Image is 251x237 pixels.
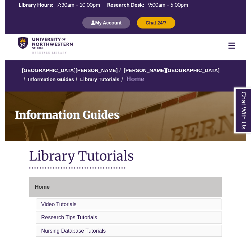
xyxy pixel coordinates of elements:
[22,67,117,73] a: [GEOGRAPHIC_DATA][PERSON_NAME]
[16,1,54,8] th: Library Hours:
[41,228,106,234] a: Nursing Database Tutorials
[41,201,77,207] a: Video Tutorials
[82,20,130,25] a: My Account
[124,67,220,73] a: [PERSON_NAME][GEOGRAPHIC_DATA]
[41,215,97,220] a: Research Tips Tutorials
[29,148,222,166] h1: Library Tutorials
[29,177,222,197] a: Home
[119,74,144,84] li: Home
[57,1,100,8] span: 7:30am – 10:00pm
[82,17,130,28] button: My Account
[16,1,191,9] table: Hours Today
[5,92,246,141] a: Information Guides
[18,37,73,54] img: UNWSP Library Logo
[28,76,74,82] a: Information Guides
[104,1,145,8] th: Research Desk:
[148,1,188,8] span: 9:00am – 5:00pm
[16,1,191,10] a: Hours Today
[137,17,175,28] button: Chat 24/7
[137,20,175,25] a: Chat 24/7
[10,92,246,132] h1: Information Guides
[35,184,50,190] span: Home
[80,76,119,82] a: Library Tutorials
